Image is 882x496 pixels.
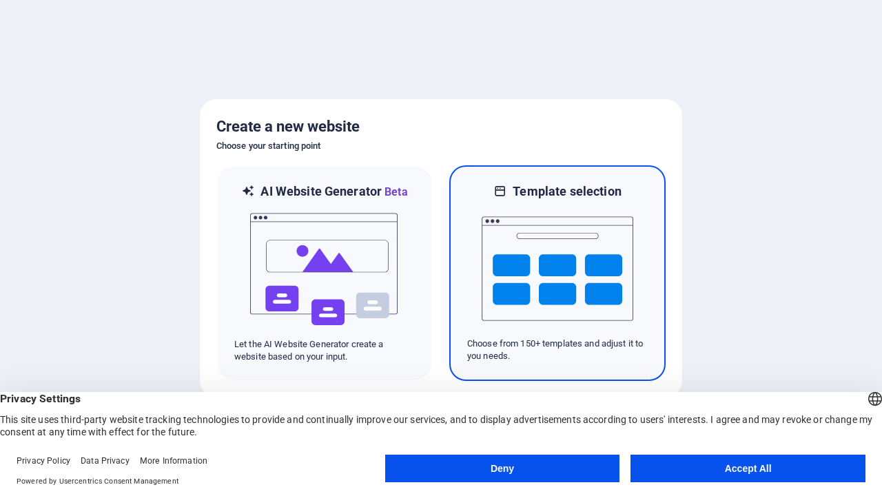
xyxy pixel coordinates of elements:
[382,185,408,198] span: Beta
[449,165,666,381] div: Template selectionChoose from 150+ templates and adjust it to you needs.
[249,200,400,338] img: ai
[216,116,666,138] h5: Create a new website
[216,138,666,154] h6: Choose your starting point
[260,183,407,200] h6: AI Website Generator
[467,338,648,362] p: Choose from 150+ templates and adjust it to you needs.
[216,165,433,381] div: AI Website GeneratorBetaaiLet the AI Website Generator create a website based on your input.
[234,338,415,363] p: Let the AI Website Generator create a website based on your input.
[513,183,621,200] h6: Template selection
